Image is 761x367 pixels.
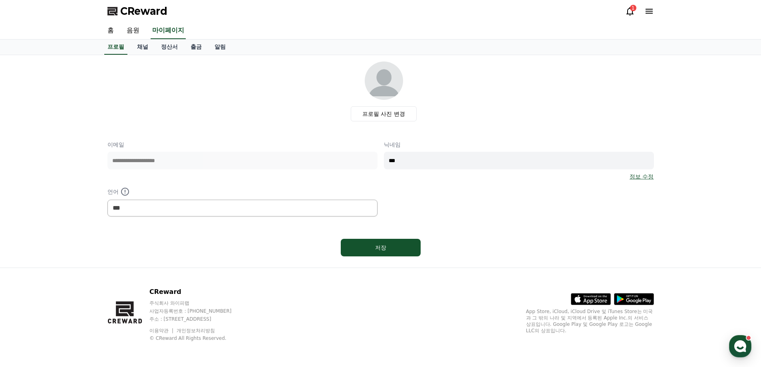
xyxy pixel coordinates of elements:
[131,40,155,55] a: 채널
[365,61,403,100] img: profile_image
[149,328,175,333] a: 이용약관
[630,173,654,181] a: 정보 수정
[625,6,635,16] a: 1
[120,22,146,39] a: 음원
[149,300,247,306] p: 주식회사 와이피랩
[149,335,247,341] p: © CReward All Rights Reserved.
[107,187,378,196] p: 언어
[184,40,208,55] a: 출금
[155,40,184,55] a: 정산서
[120,5,167,18] span: CReward
[107,141,378,149] p: 이메일
[107,5,167,18] a: CReward
[384,141,654,149] p: 닉네임
[357,244,405,252] div: 저장
[149,316,247,322] p: 주소 : [STREET_ADDRESS]
[149,287,247,297] p: CReward
[341,239,421,256] button: 저장
[101,22,120,39] a: 홈
[208,40,232,55] a: 알림
[104,40,127,55] a: 프로필
[351,106,417,121] label: 프로필 사진 변경
[177,328,215,333] a: 개인정보처리방침
[149,308,247,314] p: 사업자등록번호 : [PHONE_NUMBER]
[630,5,636,11] div: 1
[526,308,654,334] p: App Store, iCloud, iCloud Drive 및 iTunes Store는 미국과 그 밖의 나라 및 지역에서 등록된 Apple Inc.의 서비스 상표입니다. Goo...
[151,22,186,39] a: 마이페이지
